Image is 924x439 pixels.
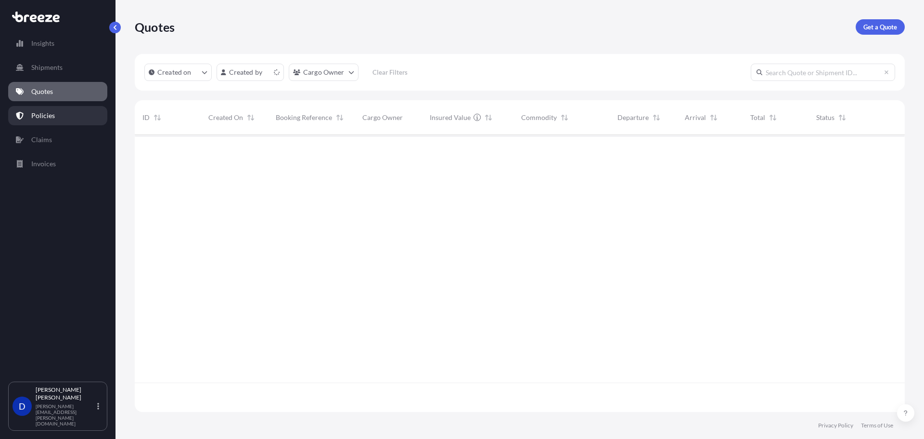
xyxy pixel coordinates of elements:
[8,82,107,101] a: Quotes
[751,64,895,81] input: Search Quote or Shipment ID...
[31,87,53,96] p: Quotes
[8,34,107,53] a: Insights
[483,112,494,123] button: Sort
[363,65,417,80] button: Clear Filters
[685,113,706,122] span: Arrival
[31,135,52,145] p: Claims
[289,64,359,81] button: cargoOwner Filter options
[8,106,107,125] a: Policies
[521,113,557,122] span: Commodity
[276,113,332,122] span: Booking Reference
[36,403,95,426] p: [PERSON_NAME][EMAIL_ADDRESS][PERSON_NAME][DOMAIN_NAME]
[559,112,570,123] button: Sort
[372,67,408,77] p: Clear Filters
[836,112,848,123] button: Sort
[135,19,175,35] p: Quotes
[8,154,107,173] a: Invoices
[617,113,649,122] span: Departure
[152,112,163,123] button: Sort
[31,63,63,72] p: Shipments
[863,22,897,32] p: Get a Quote
[767,112,779,123] button: Sort
[245,112,257,123] button: Sort
[708,112,719,123] button: Sort
[816,113,834,122] span: Status
[861,422,893,429] a: Terms of Use
[818,422,853,429] a: Privacy Policy
[750,113,765,122] span: Total
[31,111,55,120] p: Policies
[229,67,263,77] p: Created by
[142,113,150,122] span: ID
[208,113,243,122] span: Created On
[8,130,107,149] a: Claims
[217,64,284,81] button: createdBy Filter options
[36,386,95,401] p: [PERSON_NAME] [PERSON_NAME]
[8,58,107,77] a: Shipments
[31,39,54,48] p: Insights
[362,113,403,122] span: Cargo Owner
[856,19,905,35] a: Get a Quote
[303,67,345,77] p: Cargo Owner
[651,112,662,123] button: Sort
[31,159,56,169] p: Invoices
[334,112,346,123] button: Sort
[144,64,212,81] button: createdOn Filter options
[157,67,192,77] p: Created on
[19,401,26,411] span: D
[430,113,471,122] span: Insured Value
